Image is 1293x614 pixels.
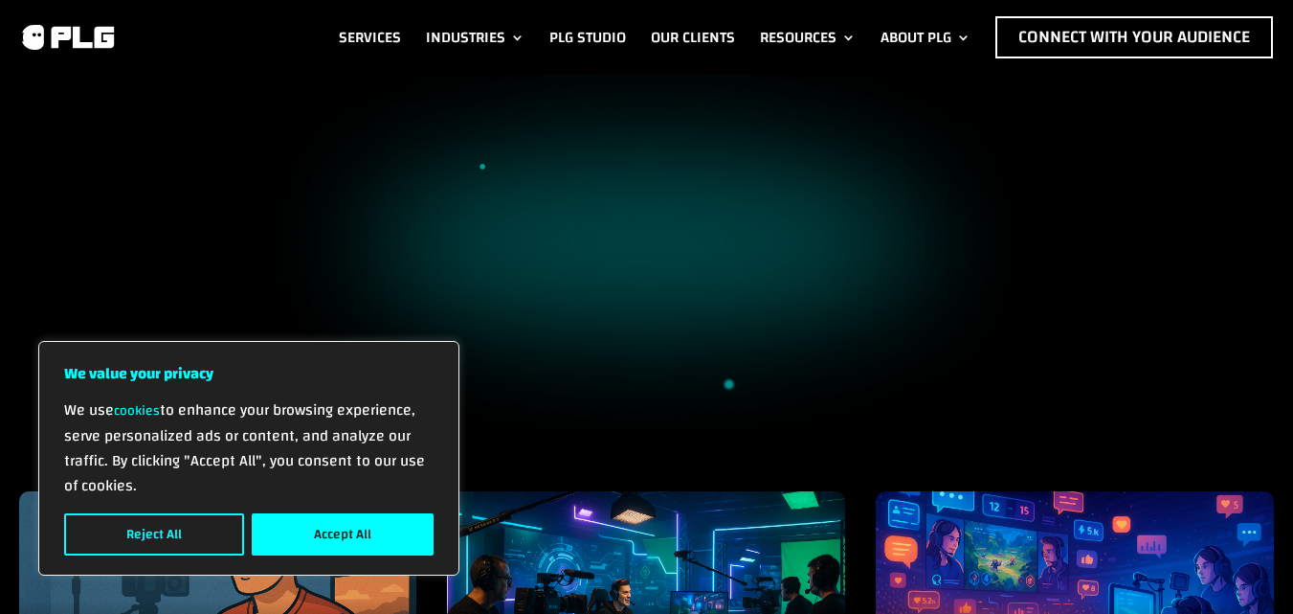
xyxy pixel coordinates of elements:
[651,16,735,58] a: Our Clients
[114,398,160,423] a: cookies
[549,16,626,58] a: PLG Studio
[426,16,524,58] a: Industries
[995,16,1273,58] a: Connect with Your Audience
[881,16,970,58] a: About PLG
[64,361,434,386] p: We value your privacy
[64,513,244,556] button: Reject All
[64,398,434,498] p: We use to enhance your browsing experience, serve personalized ads or content, and analyze our tr...
[38,341,459,576] div: We value your privacy
[339,16,401,58] a: Services
[252,513,434,556] button: Accept All
[760,16,856,58] a: Resources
